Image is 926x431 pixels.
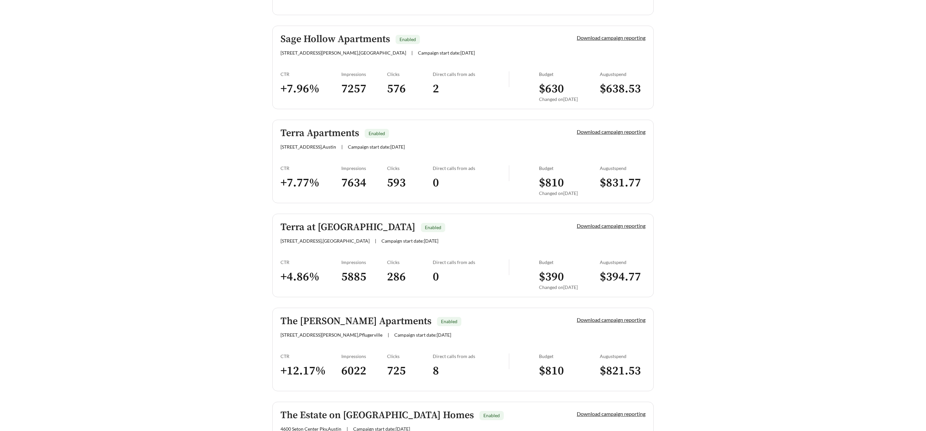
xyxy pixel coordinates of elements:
span: | [411,50,413,56]
div: Impressions [341,165,387,171]
h3: 725 [387,364,433,378]
div: CTR [280,71,341,77]
span: | [388,332,389,338]
img: line [509,353,509,369]
h3: + 12.17 % [280,364,341,378]
div: August spend [600,353,646,359]
span: Enabled [369,131,385,136]
h3: 593 [387,176,433,190]
h3: 7257 [341,82,387,96]
h5: Terra at [GEOGRAPHIC_DATA] [280,222,415,233]
span: [STREET_ADDRESS] , Austin [280,144,336,150]
h5: The Estate on [GEOGRAPHIC_DATA] Homes [280,410,474,421]
a: The [PERSON_NAME] ApartmentsEnabled[STREET_ADDRESS][PERSON_NAME],Pflugerville|Campaign start date... [272,308,654,391]
h3: 8 [433,364,509,378]
div: CTR [280,353,341,359]
span: [STREET_ADDRESS] , [GEOGRAPHIC_DATA] [280,238,370,244]
div: Impressions [341,259,387,265]
img: line [509,165,509,181]
a: Download campaign reporting [577,317,646,323]
span: Campaign start date: [DATE] [418,50,475,56]
img: line [509,259,509,275]
a: Download campaign reporting [577,411,646,417]
h3: $ 390 [539,270,600,284]
h3: 7634 [341,176,387,190]
span: Enabled [441,319,457,324]
a: Terra at [GEOGRAPHIC_DATA]Enabled[STREET_ADDRESS],[GEOGRAPHIC_DATA]|Campaign start date:[DATE]Dow... [272,214,654,297]
div: August spend [600,165,646,171]
div: Budget [539,353,600,359]
div: Budget [539,165,600,171]
span: | [375,238,376,244]
div: Direct calls from ads [433,353,509,359]
h3: $ 810 [539,364,600,378]
h3: + 7.77 % [280,176,341,190]
div: Clicks [387,353,433,359]
div: Clicks [387,165,433,171]
div: Clicks [387,71,433,77]
span: Campaign start date: [DATE] [381,238,438,244]
div: August spend [600,71,646,77]
div: August spend [600,259,646,265]
span: Enabled [400,36,416,42]
a: Terra ApartmentsEnabled[STREET_ADDRESS],Austin|Campaign start date:[DATE]Download campaign report... [272,120,654,203]
span: Enabled [483,413,500,418]
div: Impressions [341,71,387,77]
h3: $ 394.77 [600,270,646,284]
div: Direct calls from ads [433,71,509,77]
a: Download campaign reporting [577,35,646,41]
h5: Sage Hollow Apartments [280,34,390,45]
span: [STREET_ADDRESS][PERSON_NAME] , Pflugerville [280,332,382,338]
h5: The [PERSON_NAME] Apartments [280,316,431,327]
h3: $ 630 [539,82,600,96]
a: Sage Hollow ApartmentsEnabled[STREET_ADDRESS][PERSON_NAME],[GEOGRAPHIC_DATA]|Campaign start date:... [272,26,654,109]
div: Clicks [387,259,433,265]
div: Changed on [DATE] [539,190,600,196]
div: Direct calls from ads [433,259,509,265]
a: Download campaign reporting [577,223,646,229]
h3: 576 [387,82,433,96]
span: Campaign start date: [DATE] [348,144,405,150]
h3: $ 638.53 [600,82,646,96]
span: Enabled [425,225,441,230]
h3: $ 821.53 [600,364,646,378]
h5: Terra Apartments [280,128,359,139]
div: Budget [539,259,600,265]
div: Budget [539,71,600,77]
h3: + 4.86 % [280,270,341,284]
h3: 286 [387,270,433,284]
h3: 2 [433,82,509,96]
div: CTR [280,165,341,171]
h3: $ 831.77 [600,176,646,190]
div: Impressions [341,353,387,359]
span: | [341,144,343,150]
h3: 0 [433,270,509,284]
img: line [509,71,509,87]
div: Changed on [DATE] [539,284,600,290]
span: Campaign start date: [DATE] [394,332,451,338]
h3: + 7.96 % [280,82,341,96]
div: Direct calls from ads [433,165,509,171]
div: Changed on [DATE] [539,96,600,102]
a: Download campaign reporting [577,129,646,135]
h3: 6022 [341,364,387,378]
h3: $ 810 [539,176,600,190]
div: CTR [280,259,341,265]
h3: 0 [433,176,509,190]
h3: 5885 [341,270,387,284]
span: [STREET_ADDRESS][PERSON_NAME] , [GEOGRAPHIC_DATA] [280,50,406,56]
